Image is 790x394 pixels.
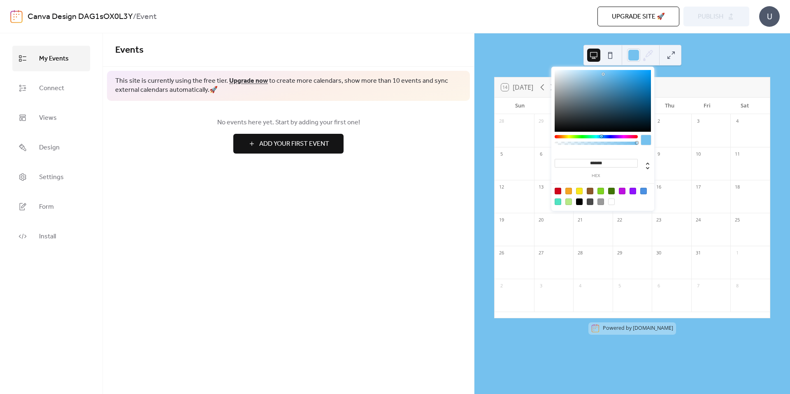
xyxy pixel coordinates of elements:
a: [DOMAIN_NAME] [633,324,673,331]
span: Events [115,41,144,59]
div: #9B9B9B [597,198,604,205]
div: 18 [733,183,742,192]
div: 30 [654,249,663,258]
span: No events here yet. Start by adding your first one! [115,118,462,128]
a: Connect [12,75,90,101]
div: 28 [497,117,506,126]
span: Upgrade site 🚀 [612,12,665,22]
span: This site is currently using the free tier. to create more calendars, show more than 10 events an... [115,77,462,95]
div: 10 [694,150,703,159]
div: 5 [615,282,624,291]
a: My Events [12,46,90,71]
div: #F5A623 [565,188,572,194]
a: Views [12,105,90,131]
div: U [759,6,780,27]
div: 20 [537,216,546,225]
div: 17 [694,183,703,192]
span: Connect [39,82,64,95]
div: #7ED321 [597,188,604,194]
span: Design [39,141,60,154]
a: Canva Design DAG1sOX0L3Y [28,9,133,25]
label: hex [555,174,638,178]
span: Settings [39,171,64,184]
div: 29 [537,117,546,126]
div: Sat [726,98,763,114]
div: 5 [497,150,506,159]
div: 7 [694,282,703,291]
div: 4 [733,117,742,126]
div: 3 [537,282,546,291]
span: Add Your First Event [259,139,329,149]
div: #4A90E2 [640,188,647,194]
div: #BD10E0 [619,188,625,194]
div: #F8E71C [576,188,583,194]
span: Install [39,230,56,243]
div: #50E3C2 [555,198,561,205]
div: Powered by [603,324,673,331]
div: 23 [654,216,663,225]
a: Upgrade now [229,75,268,87]
button: Add Your First Event [233,134,344,154]
div: #4A4A4A [587,198,593,205]
div: 2 [497,282,506,291]
div: 29 [615,249,624,258]
div: #8B572A [587,188,593,194]
div: 2 [654,117,663,126]
div: 6 [654,282,663,291]
div: #B8E986 [565,198,572,205]
div: 26 [497,249,506,258]
div: Fri [688,98,726,114]
button: Upgrade site 🚀 [597,7,679,26]
div: 6 [537,150,546,159]
span: Views [39,112,57,125]
div: 1 [733,249,742,258]
div: 28 [576,249,585,258]
div: 31 [694,249,703,258]
a: Form [12,194,90,219]
div: 9 [654,150,663,159]
div: Mon [539,98,576,114]
div: #FFFFFF [608,198,615,205]
a: Design [12,135,90,160]
a: Settings [12,164,90,190]
div: #417505 [608,188,615,194]
b: Event [136,9,157,25]
div: 4 [576,282,585,291]
div: Thu [651,98,688,114]
div: 21 [576,216,585,225]
div: 25 [733,216,742,225]
div: 19 [497,216,506,225]
div: #9013FE [630,188,636,194]
div: 3 [694,117,703,126]
b: / [133,9,136,25]
div: 24 [694,216,703,225]
div: #000000 [576,198,583,205]
div: 8 [733,282,742,291]
div: 11 [733,150,742,159]
span: My Events [39,52,69,65]
a: Install [12,224,90,249]
div: Sun [501,98,539,114]
div: 13 [537,183,546,192]
a: Add Your First Event [115,134,462,154]
div: 16 [654,183,663,192]
img: logo [10,10,23,23]
span: Form [39,200,54,214]
div: 22 [615,216,624,225]
div: #D0021B [555,188,561,194]
div: 12 [497,183,506,192]
div: 27 [537,249,546,258]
